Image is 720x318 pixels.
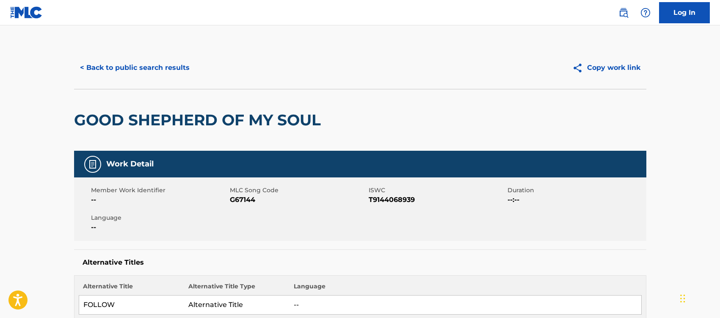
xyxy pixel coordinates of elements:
[508,195,644,205] span: --:--
[88,159,98,169] img: Work Detail
[106,159,154,169] h5: Work Detail
[659,2,710,23] a: Log In
[572,63,587,73] img: Copy work link
[678,277,720,318] iframe: Chat Widget
[91,186,228,195] span: Member Work Identifier
[369,195,505,205] span: T9144068939
[184,282,290,296] th: Alternative Title Type
[566,57,646,78] button: Copy work link
[230,195,367,205] span: G67144
[369,186,505,195] span: ISWC
[83,258,638,267] h5: Alternative Titles
[74,111,325,130] h2: GOOD SHEPHERD OF MY SOUL
[79,282,184,296] th: Alternative Title
[637,4,654,21] div: Help
[91,195,228,205] span: --
[230,186,367,195] span: MLC Song Code
[680,286,685,311] div: Drag
[91,222,228,232] span: --
[79,296,184,315] td: FOLLOW
[74,57,196,78] button: < Back to public search results
[91,213,228,222] span: Language
[618,8,629,18] img: search
[640,8,651,18] img: help
[615,4,632,21] a: Public Search
[184,296,290,315] td: Alternative Title
[508,186,644,195] span: Duration
[10,6,43,19] img: MLC Logo
[290,296,641,315] td: --
[290,282,641,296] th: Language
